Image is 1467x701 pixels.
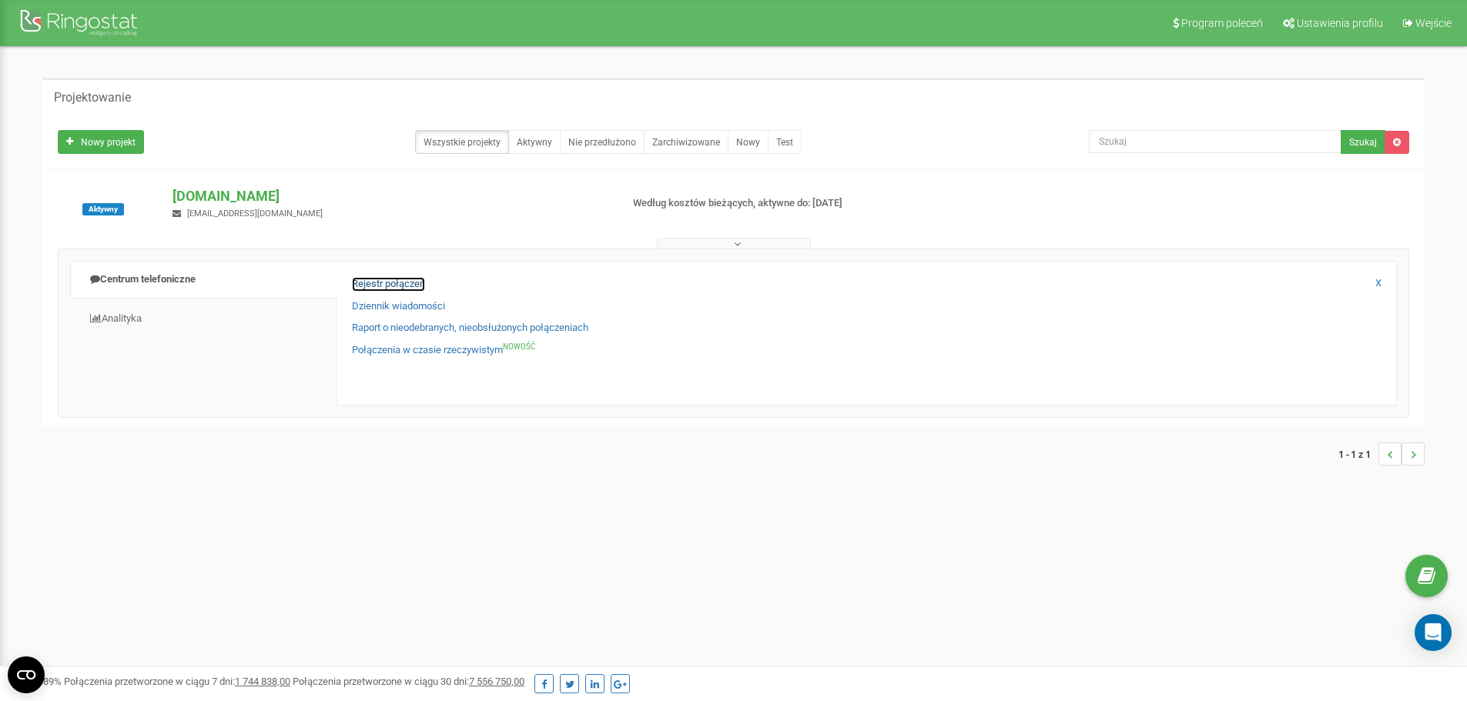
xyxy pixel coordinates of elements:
[102,312,142,324] font: Analityka
[1341,130,1385,154] button: Szukaj
[352,321,588,335] a: Raport o nieodebranych, nieobsłużonych połączeniach
[560,130,645,154] a: Nie przedłużono
[235,676,290,687] font: 1 744 838,00
[70,300,337,338] a: Analityka
[415,130,509,154] a: Wszystkie projekty
[508,130,561,154] a: Aktywny
[644,130,728,154] a: Zarchiwizowane
[633,197,842,209] font: Według kosztów bieżących, aktywne do: [DATE]
[776,137,793,148] font: Test
[64,676,235,687] font: Połączenia przetworzone w ciągu 7 dni:
[81,137,136,148] font: Nowy projekt
[352,300,445,312] font: Dziennik wiadomości
[517,137,552,148] font: Aktywny
[352,343,535,358] a: Połączenia w czasie rzeczywistymNOWOŚĆ
[1415,614,1452,651] div: Otwórz komunikator interkomowy
[352,278,425,289] font: Rejestr połączeń
[54,90,131,105] font: Projektowanie
[1297,17,1383,29] font: Ustawienia profilu
[1415,17,1452,29] font: Wejście
[89,205,118,213] font: Aktywny
[652,137,720,148] font: Zarchiwizowane
[1338,447,1371,461] font: 1 - 1 z 1
[58,130,144,154] a: Nowy projekt
[736,137,760,148] font: Nowy
[100,273,196,285] font: Centrum telefoniczne
[503,342,535,351] font: NOWOŚĆ
[1089,130,1341,153] input: Szukaj
[352,344,503,356] font: Połączenia w czasie rzeczywistym
[1349,137,1377,148] font: Szukaj
[352,277,425,292] a: Rejestr połączeń
[187,209,323,219] font: [EMAIL_ADDRESS][DOMAIN_NAME]
[70,261,337,299] a: Centrum telefoniczne
[172,188,280,204] font: [DOMAIN_NAME]
[352,322,588,333] font: Raport o nieodebranych, nieobsłużonych połączeniach
[728,130,769,154] a: Nowy
[469,676,524,687] font: 7 556 750,00
[1375,277,1382,289] font: X
[768,130,802,154] a: Test
[352,299,445,314] a: Dziennik wiadomości
[293,676,469,687] font: Połączenia przetworzone w ciągu 30 dni:
[1338,427,1425,481] nav: ...
[568,137,636,148] font: Nie przedłużono
[8,656,45,693] button: Otwórz widżet CMP
[1181,17,1263,29] font: Program poleceń
[424,137,501,148] font: Wszystkie projekty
